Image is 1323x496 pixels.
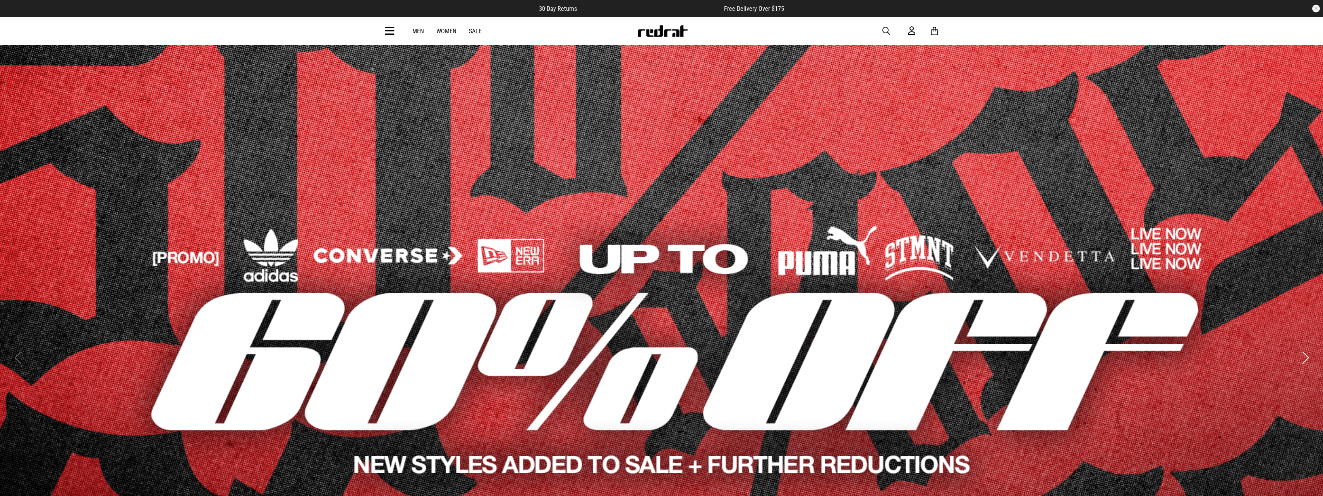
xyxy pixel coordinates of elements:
[412,28,424,35] a: Men
[12,349,23,366] button: Previous slide
[539,5,577,12] span: 30 Day Returns
[724,5,784,12] span: Free Delivery Over $175
[1300,349,1311,366] button: Next slide
[436,28,456,35] a: Women
[637,25,688,37] img: Redrat logo
[469,28,482,35] a: Sale
[592,5,709,12] iframe: Customer reviews powered by Trustpilot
